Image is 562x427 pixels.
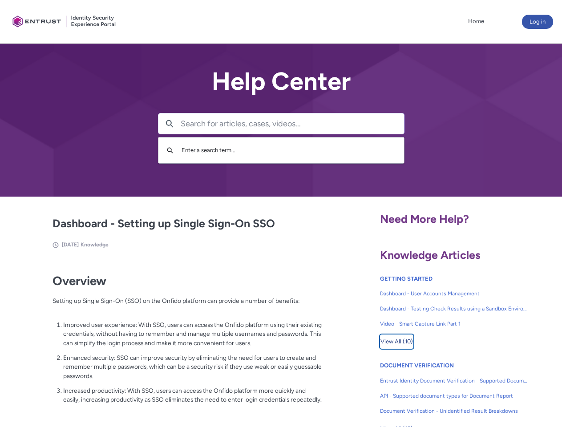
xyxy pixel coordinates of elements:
button: View All (10) [380,334,413,349]
h2: Help Center [158,68,404,95]
span: Video - Smart Capture Link Part 1 [380,320,528,328]
a: Entrust Identity Document Verification - Supported Document type and size [380,373,528,388]
span: Dashboard - Testing Check Results using a Sandbox Environment [380,305,528,313]
p: Improved user experience: With SSO, users can access the Onfido platform using their existing cre... [63,320,322,348]
strong: Overview [53,274,106,288]
a: Dashboard - User Accounts Management [380,286,528,301]
a: Dashboard - Testing Check Results using a Sandbox Environment [380,301,528,316]
span: Enter a search term... [182,147,235,153]
span: Entrust Identity Document Verification - Supported Document type and size [380,377,528,385]
span: API - Supported document types for Document Report [380,392,528,400]
h2: Dashboard - Setting up Single Sign-On SSO [53,215,322,232]
a: Video - Smart Capture Link Part 1 [380,316,528,331]
a: Document Verification - Unidentified Result Breakdowns [380,403,528,419]
p: Setting up Single Sign-On (SSO) on the Onfido platform can provide a number of benefits: [53,296,322,314]
span: View All (10) [380,335,413,348]
span: Dashboard - User Accounts Management [380,290,528,298]
span: Knowledge Articles [380,248,481,262]
a: GETTING STARTED [380,275,433,282]
span: Document Verification - Unidentified Result Breakdowns [380,407,528,415]
button: Log in [522,15,553,29]
li: Knowledge [81,241,109,249]
p: Increased productivity: With SSO, users can access the Onfido platform more quickly and easily, i... [63,386,322,404]
p: Enhanced security: SSO can improve security by eliminating the need for users to create and remem... [63,353,322,381]
input: Search for articles, cases, videos... [181,113,404,134]
span: [DATE] [62,242,79,248]
button: Search [163,142,177,159]
a: Home [466,15,486,28]
a: API - Supported document types for Document Report [380,388,528,403]
a: DOCUMENT VERIFICATION [380,362,454,369]
button: Search [158,113,181,134]
span: Need More Help? [380,212,469,226]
